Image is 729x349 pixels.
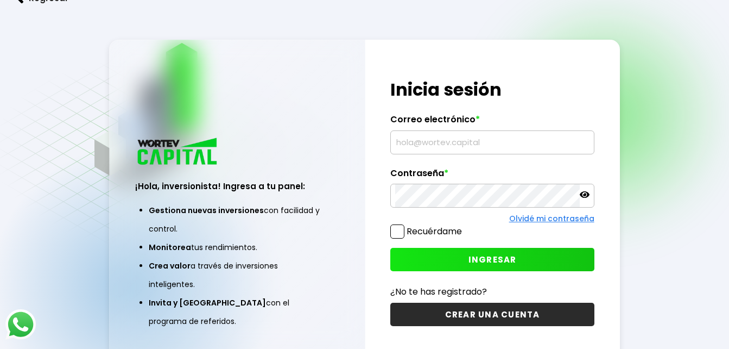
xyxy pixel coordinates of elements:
[149,294,325,331] li: con el programa de referidos.
[468,254,517,265] span: INGRESAR
[149,257,325,294] li: a través de inversiones inteligentes.
[390,285,594,326] a: ¿No te has registrado?CREAR UNA CUENTA
[407,225,462,238] label: Recuérdame
[5,309,36,340] img: logos_whatsapp-icon.242b2217.svg
[395,131,589,154] input: hola@wortev.capital
[149,238,325,257] li: tus rendimientos.
[390,248,594,271] button: INGRESAR
[135,136,221,169] img: logo_wortev_capital
[390,168,594,184] label: Contraseña
[149,260,191,271] span: Crea valor
[390,77,594,103] h1: Inicia sesión
[149,201,325,238] li: con facilidad y control.
[509,213,594,224] a: Olvidé mi contraseña
[390,285,594,298] p: ¿No te has registrado?
[390,303,594,326] button: CREAR UNA CUENTA
[149,205,264,216] span: Gestiona nuevas inversiones
[149,297,266,308] span: Invita y [GEOGRAPHIC_DATA]
[135,180,339,192] h3: ¡Hola, inversionista! Ingresa a tu panel:
[149,242,191,253] span: Monitorea
[390,114,594,130] label: Correo electrónico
